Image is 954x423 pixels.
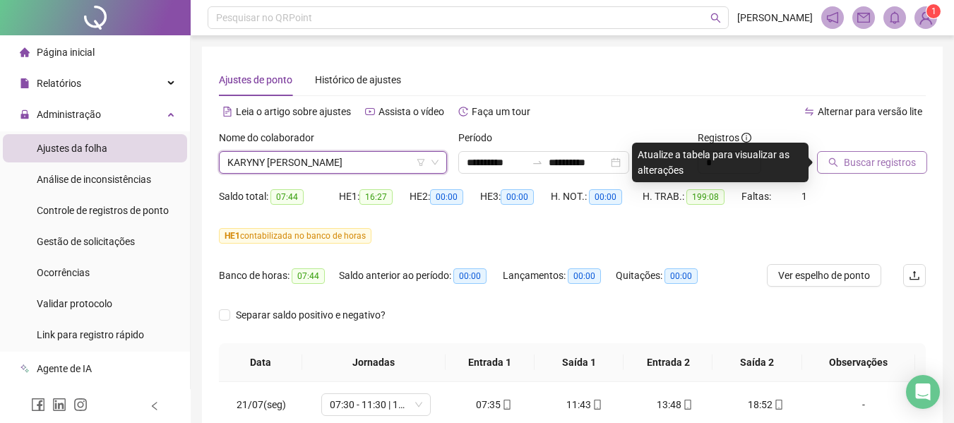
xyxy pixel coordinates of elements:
span: Análise de inconsistências [37,174,151,185]
span: Faça um tour [472,106,530,117]
span: 21/07(seg) [237,399,286,410]
span: Alternar para versão lite [818,106,922,117]
span: Histórico de ajustes [315,74,401,85]
span: to [532,157,543,168]
span: 1 [801,191,807,202]
span: facebook [31,398,45,412]
th: Saída 2 [712,343,801,382]
div: Quitações: [616,268,715,284]
div: HE 2: [410,189,480,205]
div: 13:48 [641,397,709,412]
span: Ver espelho de ponto [778,268,870,283]
div: 07:35 [460,397,528,412]
span: Ajustes de ponto [219,74,292,85]
sup: Atualize o seu contato no menu Meus Dados [926,4,941,18]
th: Data [219,343,302,382]
div: Banco de horas: [219,268,339,284]
span: Link para registro rápido [37,329,144,340]
span: bell [888,11,901,24]
span: Registros [698,130,751,145]
span: upload [909,270,920,281]
div: H. NOT.: [551,189,643,205]
span: down [431,158,439,167]
span: lock [20,109,30,119]
span: [PERSON_NAME] [737,10,813,25]
span: Buscar registros [844,155,916,170]
div: Saldo total: [219,189,339,205]
span: 16:27 [359,189,393,205]
span: Observações [813,355,904,370]
th: Observações [802,343,915,382]
span: mobile [591,400,602,410]
span: instagram [73,398,88,412]
th: Entrada 2 [624,343,712,382]
span: file-text [222,107,232,117]
span: notification [826,11,839,24]
span: 00:00 [589,189,622,205]
th: Saída 1 [535,343,624,382]
label: Nome do colaborador [219,130,323,145]
span: home [20,47,30,57]
span: KARYNY EMYLLY SILVA AMORIM [227,152,439,173]
span: 00:00 [430,189,463,205]
th: Entrada 1 [446,343,535,382]
span: 07:30 - 11:30 | 13:00 - 17:00 [330,394,422,415]
span: mobile [773,400,784,410]
span: mobile [681,400,693,410]
label: Período [458,130,501,145]
span: swap-right [532,157,543,168]
span: Leia o artigo sobre ajustes [236,106,351,117]
span: 07:44 [270,189,304,205]
span: swap [804,107,814,117]
div: H. TRAB.: [643,189,741,205]
span: 07:44 [292,268,325,284]
span: youtube [365,107,375,117]
span: search [710,13,721,23]
span: 00:00 [664,268,698,284]
span: mobile [501,400,512,410]
div: - [822,397,905,412]
span: contabilizada no banco de horas [219,228,371,244]
div: 18:52 [732,397,799,412]
span: Relatórios [37,78,81,89]
span: 00:00 [501,189,534,205]
span: HE 1 [225,231,240,241]
span: Gestão de solicitações [37,236,135,247]
span: 00:00 [568,268,601,284]
span: Separar saldo positivo e negativo? [230,307,391,323]
span: 1 [931,6,936,16]
span: 00:00 [453,268,487,284]
div: Atualize a tabela para visualizar as alterações [632,143,809,182]
span: left [150,401,160,411]
span: 199:08 [686,189,725,205]
span: filter [417,158,425,167]
span: info-circle [741,133,751,143]
span: Ajustes da folha [37,143,107,154]
div: Saldo anterior ao período: [339,268,503,284]
span: Validar protocolo [37,298,112,309]
span: file [20,78,30,88]
span: search [828,157,838,167]
span: history [458,107,468,117]
div: HE 3: [480,189,551,205]
div: Open Intercom Messenger [906,375,940,409]
div: 11:43 [551,397,619,412]
img: 80170 [915,7,936,28]
span: Agente de IA [37,363,92,374]
button: Buscar registros [817,151,927,174]
button: Ver espelho de ponto [767,264,881,287]
span: Página inicial [37,47,95,58]
span: Administração [37,109,101,120]
span: Faltas: [741,191,773,202]
div: HE 1: [339,189,410,205]
span: mail [857,11,870,24]
span: Ocorrências [37,267,90,278]
span: Assista o vídeo [378,106,444,117]
th: Jornadas [302,343,446,382]
div: Lançamentos: [503,268,616,284]
span: linkedin [52,398,66,412]
span: Controle de registros de ponto [37,205,169,216]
